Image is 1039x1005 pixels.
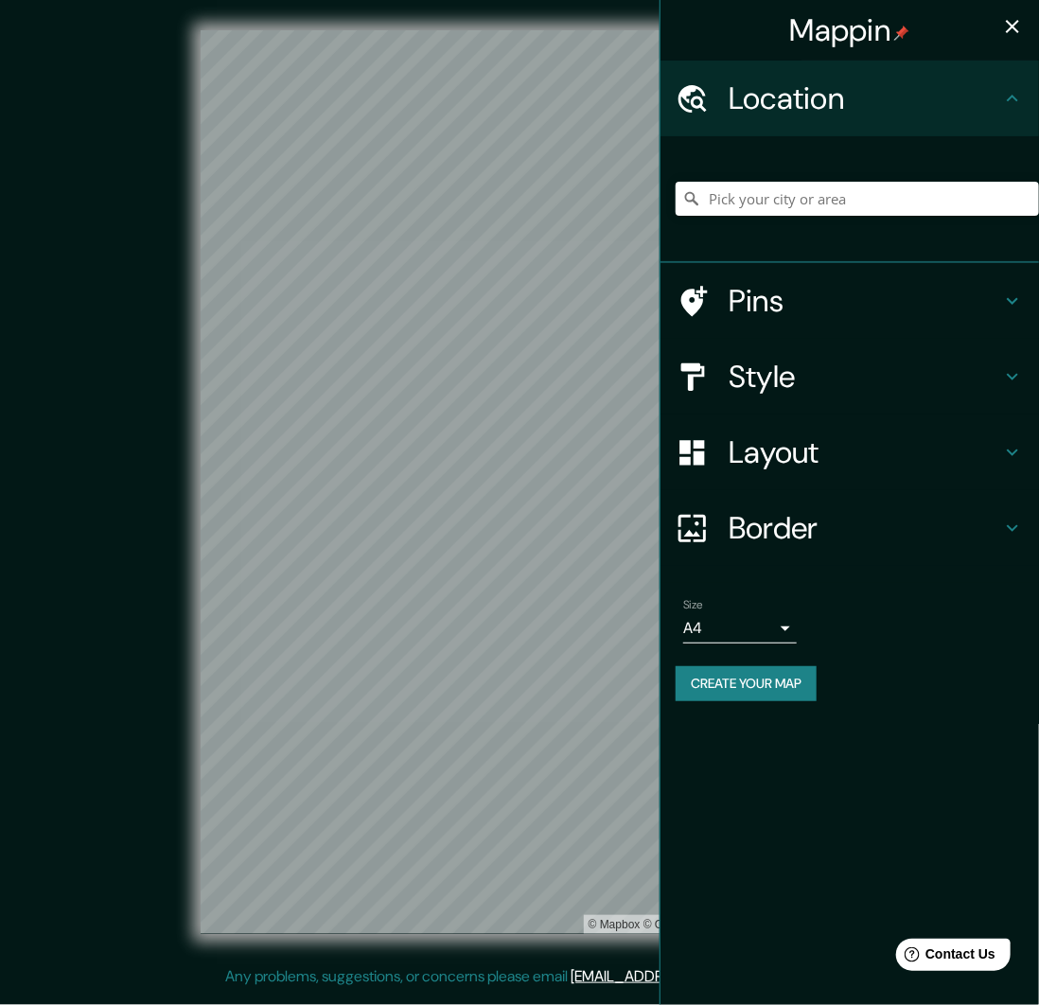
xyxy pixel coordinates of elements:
h4: Pins [729,282,1001,320]
input: Pick your city or area [676,182,1039,216]
label: Size [683,597,703,613]
div: Layout [660,414,1039,490]
iframe: Help widget launcher [871,931,1018,984]
div: Style [660,339,1039,414]
p: Any problems, suggestions, or concerns please email . [225,965,807,988]
img: pin-icon.png [894,26,909,41]
div: Pins [660,263,1039,339]
div: Border [660,490,1039,566]
h4: Mappin [790,11,910,49]
button: Create your map [676,666,817,701]
a: OpenStreetMap [643,918,735,931]
canvas: Map [201,30,839,934]
a: Mapbox [589,918,641,931]
h4: Border [729,509,1001,547]
div: A4 [683,613,797,644]
h4: Location [729,79,1001,117]
h4: Layout [729,433,1001,471]
h4: Style [729,358,1001,396]
a: [EMAIL_ADDRESS][DOMAIN_NAME] [571,966,804,986]
div: Location [660,61,1039,136]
